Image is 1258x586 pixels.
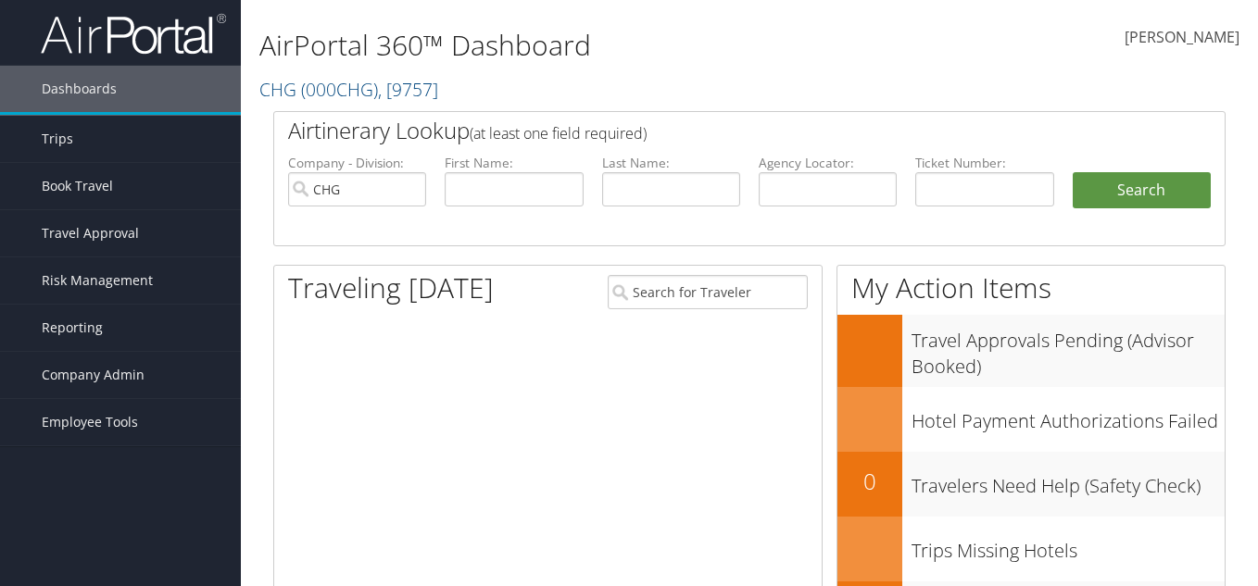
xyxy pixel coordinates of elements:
a: Travel Approvals Pending (Advisor Booked) [837,315,1225,386]
label: Company - Division: [288,154,426,172]
h1: My Action Items [837,268,1225,307]
span: (at least one field required) [470,123,647,143]
h3: Travel Approvals Pending (Advisor Booked) [912,318,1225,380]
button: Search [1073,172,1211,209]
span: Company Admin [42,352,145,398]
a: Hotel Payment Authorizations Failed [837,387,1225,452]
span: Employee Tools [42,399,138,445]
label: Last Name: [602,154,740,172]
h1: AirPortal 360™ Dashboard [259,26,912,65]
span: , [ 9757 ] [378,77,438,102]
span: [PERSON_NAME] [1125,27,1239,47]
span: Travel Approval [42,210,139,256]
h3: Hotel Payment Authorizations Failed [912,399,1225,434]
input: Search for Traveler [608,275,808,309]
h3: Travelers Need Help (Safety Check) [912,464,1225,499]
label: First Name: [445,154,583,172]
span: Risk Management [42,257,153,304]
a: [PERSON_NAME] [1125,9,1239,67]
h1: Traveling [DATE] [288,268,494,307]
span: Dashboards [42,66,117,112]
a: Trips Missing Hotels [837,517,1225,581]
span: ( 000CHG ) [301,77,378,102]
a: 0Travelers Need Help (Safety Check) [837,452,1225,517]
img: airportal-logo.png [41,12,226,56]
span: Book Travel [42,163,113,209]
label: Ticket Number: [915,154,1053,172]
span: Trips [42,116,73,162]
a: CHG [259,77,438,102]
span: Reporting [42,305,103,351]
h3: Trips Missing Hotels [912,529,1225,564]
h2: Airtinerary Lookup [288,115,1132,146]
label: Agency Locator: [759,154,897,172]
h2: 0 [837,466,902,497]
